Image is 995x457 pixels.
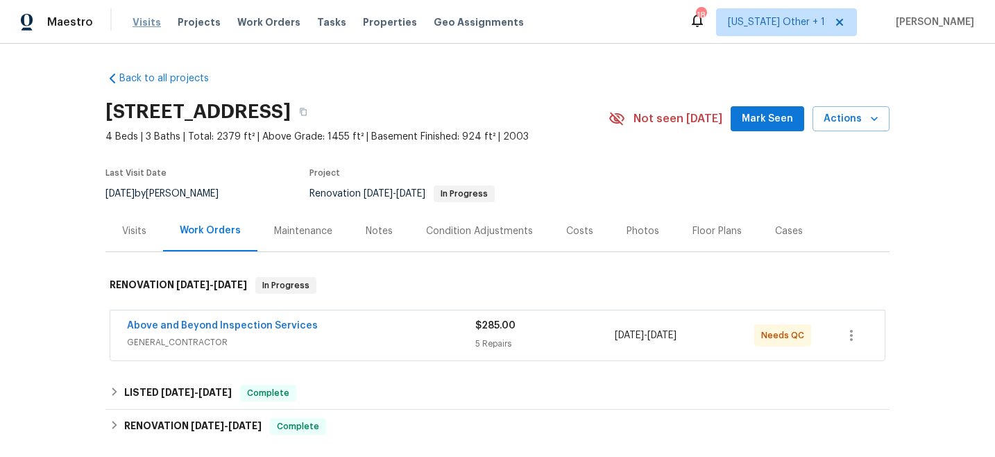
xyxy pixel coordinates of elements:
[291,99,316,124] button: Copy Address
[309,169,340,177] span: Project
[566,224,593,238] div: Costs
[615,329,677,342] span: -
[178,15,221,29] span: Projects
[696,8,706,22] div: 18
[176,280,247,290] span: -
[728,15,825,29] span: [US_STATE] Other + 1
[198,388,232,397] span: [DATE]
[633,112,722,126] span: Not seen [DATE]
[475,337,615,351] div: 5 Repairs
[228,421,262,431] span: [DATE]
[271,419,325,433] span: Complete
[161,388,194,397] span: [DATE]
[731,106,804,132] button: Mark Seen
[105,410,890,443] div: RENOVATION [DATE]-[DATE]Complete
[105,185,235,202] div: by [PERSON_NAME]
[191,421,224,431] span: [DATE]
[615,331,644,340] span: [DATE]
[434,15,524,29] span: Geo Assignments
[317,17,346,27] span: Tasks
[363,15,417,29] span: Properties
[237,15,300,29] span: Work Orders
[176,280,210,290] span: [DATE]
[257,279,315,292] span: In Progress
[309,189,495,199] span: Renovation
[241,386,295,400] span: Complete
[775,224,803,238] div: Cases
[122,224,146,238] div: Visits
[105,105,291,119] h2: [STREET_ADDRESS]
[366,224,393,238] div: Notes
[105,72,239,85] a: Back to all projects
[813,106,890,132] button: Actions
[191,421,262,431] span: -
[133,15,161,29] span: Visits
[364,189,425,199] span: -
[692,224,742,238] div: Floor Plans
[105,263,890,308] div: RENOVATION [DATE]-[DATE]In Progress
[127,335,475,349] span: GENERAL_CONTRACTOR
[47,15,93,29] span: Maestro
[824,110,878,128] span: Actions
[890,15,974,29] span: [PERSON_NAME]
[435,190,493,198] span: In Progress
[426,224,533,238] div: Condition Adjustments
[647,331,677,340] span: [DATE]
[124,418,262,435] h6: RENOVATION
[105,376,890,410] div: LISTED [DATE]-[DATE]Complete
[105,169,167,177] span: Last Visit Date
[396,189,425,199] span: [DATE]
[180,224,241,238] div: Work Orders
[761,329,810,342] span: Needs QC
[127,321,318,331] a: Above and Beyond Inspection Services
[124,385,232,401] h6: LISTED
[161,388,232,397] span: -
[627,224,659,238] div: Photos
[105,189,135,199] span: [DATE]
[214,280,247,290] span: [DATE]
[475,321,516,331] span: $285.00
[364,189,393,199] span: [DATE]
[742,110,793,128] span: Mark Seen
[274,224,332,238] div: Maintenance
[110,277,247,294] h6: RENOVATION
[105,130,609,144] span: 4 Beds | 3 Baths | Total: 2379 ft² | Above Grade: 1455 ft² | Basement Finished: 924 ft² | 2003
